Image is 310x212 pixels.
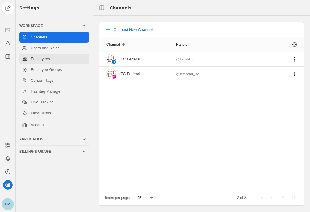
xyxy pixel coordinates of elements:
div: Billing & Usage [19,149,82,154]
a: Employees [19,54,89,64]
div: @itcfederal_inc [176,72,199,76]
div: Channel [106,42,120,47]
div: Handle [176,42,187,47]
app-icon-button: Channel Menu [289,54,300,65]
div: ITC Federal [120,57,140,62]
img: cache [106,69,116,79]
div: ITC Federal [120,72,140,76]
a: Integrations [19,108,89,118]
img: cache [106,54,116,64]
div: Items per page: [105,195,130,201]
button: Connect New Channel [102,24,156,35]
div: Channel [106,42,125,47]
app-icon-button: Channel Menu [289,69,300,79]
div: Workspace [19,23,82,28]
a: Employee Groups [19,64,89,75]
button: CM [2,198,14,210]
div: 1 – 2 of 2 [231,195,246,201]
a: Content Tags [19,75,89,86]
div: @it-coalition [176,57,194,62]
a: Link Tracking [19,97,89,108]
div: Channels [110,5,131,11]
span: 25 [137,196,141,200]
a: Hashtag Manager [19,86,89,97]
mat-expansion-panel-header: Workspace [19,21,89,31]
mat-expansion-panel-header: Application [19,134,89,144]
a: Users and Roles [19,43,89,54]
div: Handle [176,42,193,47]
a: Account [19,120,89,131]
div: Workspace [19,31,89,132]
a: Channels [19,32,89,43]
mat-expansion-panel-header: Billing & Usage [19,147,89,156]
div: Application [19,137,82,142]
span: Connect New Channel [114,27,153,32]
